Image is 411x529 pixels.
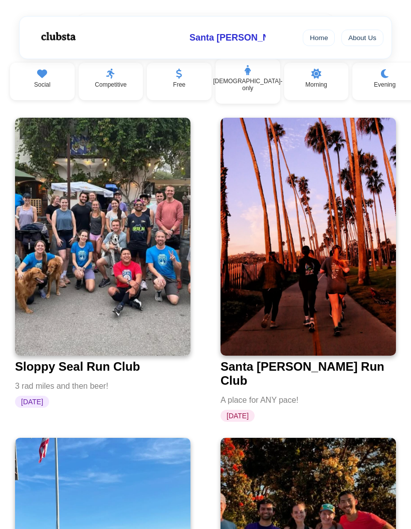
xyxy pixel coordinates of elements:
img: Santa Barbara Run Club [221,118,396,356]
img: Sloppy Seal Run Club [15,118,190,356]
p: Morning [305,81,327,88]
p: Competitive [95,81,126,88]
div: A place for ANY pace! [221,392,396,405]
div: Santa [PERSON_NAME] Run Club [221,360,392,388]
span: [DATE] [221,410,255,422]
span: Santa [PERSON_NAME] [189,33,292,43]
a: About Us [341,30,383,46]
a: Sloppy Seal Run ClubSloppy Seal Run Club3 rad miles and then beer![DATE] [15,118,190,408]
a: Santa Barbara Run ClubSanta [PERSON_NAME] Run ClubA place for ANY pace![DATE] [221,118,396,422]
p: Free [173,81,185,88]
div: 3 rad miles and then beer! [15,378,190,391]
span: [DATE] [15,396,49,408]
img: Logo [28,24,88,49]
a: Home [303,30,335,46]
p: [DEMOGRAPHIC_DATA]-only [213,78,282,92]
p: Evening [374,81,395,88]
div: Sloppy Seal Run Club [15,360,140,374]
p: Social [34,81,51,88]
